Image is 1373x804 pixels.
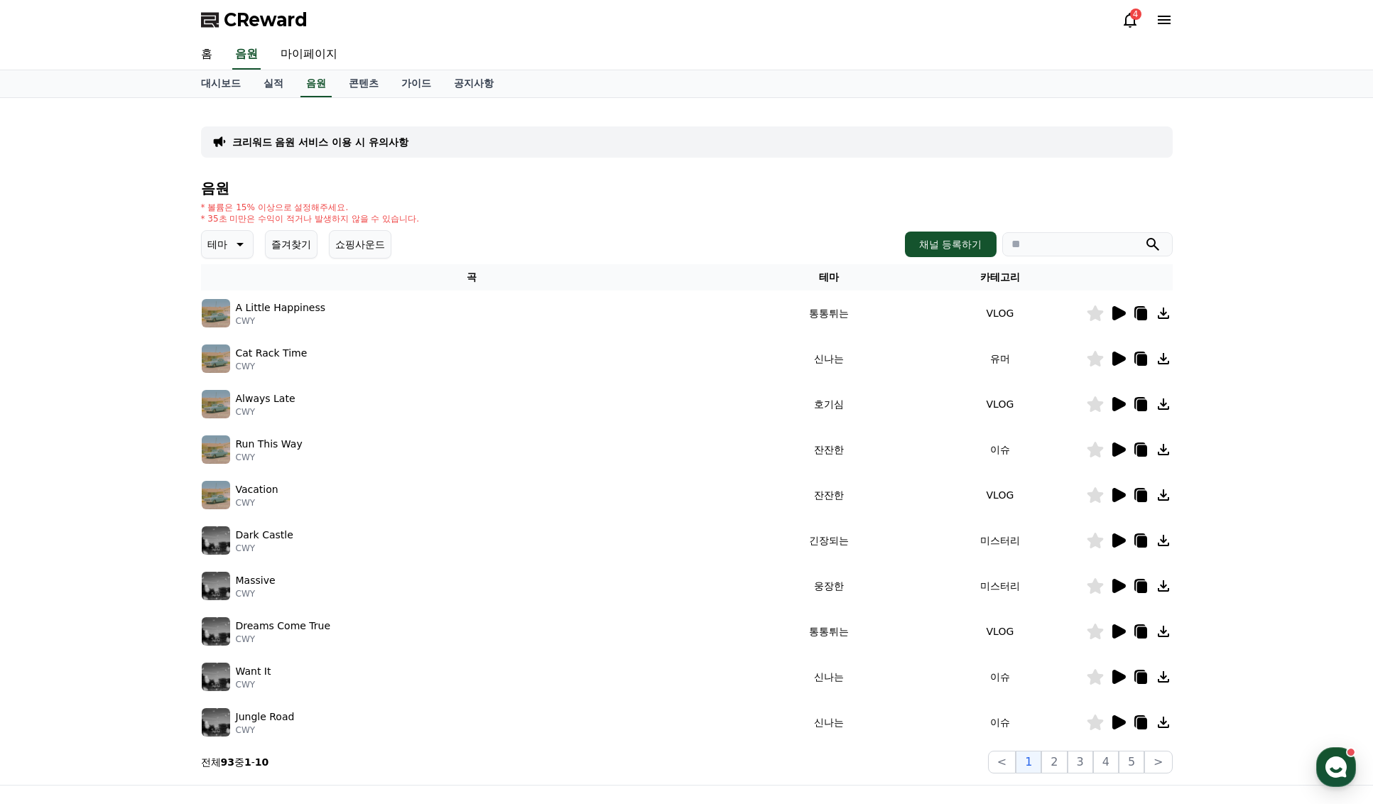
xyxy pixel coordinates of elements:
[337,70,390,97] a: 콘텐츠
[236,406,295,418] p: CWY
[236,724,295,736] p: CWY
[232,40,261,70] a: 음원
[300,70,332,97] a: 음원
[244,756,251,768] strong: 1
[236,437,303,452] p: Run This Way
[329,230,391,259] button: 쇼핑사운드
[914,609,1085,654] td: VLOG
[914,700,1085,745] td: 이슈
[236,528,293,543] p: Dark Castle
[202,390,230,418] img: music
[743,518,914,563] td: 긴장되는
[221,756,234,768] strong: 93
[265,230,318,259] button: 즐겨찾기
[219,472,237,483] span: 설정
[201,180,1173,196] h4: 음원
[130,472,147,484] span: 대화
[236,634,331,645] p: CWY
[914,518,1085,563] td: 미스터리
[914,563,1085,609] td: 미스터리
[45,472,53,483] span: 홈
[743,427,914,472] td: 잔잔한
[201,9,308,31] a: CReward
[236,588,276,599] p: CWY
[236,664,271,679] p: Want It
[202,435,230,464] img: music
[743,381,914,427] td: 호기심
[236,497,278,509] p: CWY
[743,700,914,745] td: 신나는
[183,450,273,486] a: 설정
[1068,751,1093,773] button: 3
[1130,9,1141,20] div: 4
[1016,751,1041,773] button: 1
[269,40,349,70] a: 마이페이지
[252,70,295,97] a: 실적
[236,452,303,463] p: CWY
[914,381,1085,427] td: VLOG
[236,679,271,690] p: CWY
[94,450,183,486] a: 대화
[202,663,230,691] img: music
[190,70,252,97] a: 대시보드
[743,336,914,381] td: 신나는
[443,70,505,97] a: 공지사항
[905,232,996,257] button: 채널 등록하기
[1122,11,1139,28] a: 4
[914,472,1085,518] td: VLOG
[914,264,1085,290] th: 카테고리
[236,573,276,588] p: Massive
[914,336,1085,381] td: 유머
[202,708,230,737] img: music
[914,427,1085,472] td: 이슈
[201,264,744,290] th: 곡
[236,346,308,361] p: Cat Rack Time
[201,202,420,213] p: * 볼륨은 15% 이상으로 설정해주세요.
[1119,751,1144,773] button: 5
[202,572,230,600] img: music
[390,70,443,97] a: 가이드
[236,543,293,554] p: CWY
[201,230,254,259] button: 테마
[236,482,278,497] p: Vacation
[202,344,230,373] img: music
[224,9,308,31] span: CReward
[201,755,269,769] p: 전체 중 -
[1041,751,1067,773] button: 2
[236,300,326,315] p: A Little Happiness
[236,315,326,327] p: CWY
[202,526,230,555] img: music
[201,213,420,224] p: * 35초 미만은 수익이 적거나 발생하지 않을 수 있습니다.
[1093,751,1119,773] button: 4
[743,654,914,700] td: 신나는
[190,40,224,70] a: 홈
[202,481,230,509] img: music
[202,299,230,327] img: music
[4,450,94,486] a: 홈
[743,609,914,654] td: 통통튀는
[743,472,914,518] td: 잔잔한
[914,290,1085,336] td: VLOG
[236,710,295,724] p: Jungle Road
[743,563,914,609] td: 웅장한
[743,290,914,336] td: 통통튀는
[255,756,268,768] strong: 10
[202,617,230,646] img: music
[207,234,227,254] p: 테마
[988,751,1016,773] button: <
[236,391,295,406] p: Always Late
[236,361,308,372] p: CWY
[914,654,1085,700] td: 이슈
[232,135,408,149] a: 크리워드 음원 서비스 이용 시 유의사항
[1144,751,1172,773] button: >
[236,619,331,634] p: Dreams Come True
[743,264,914,290] th: 테마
